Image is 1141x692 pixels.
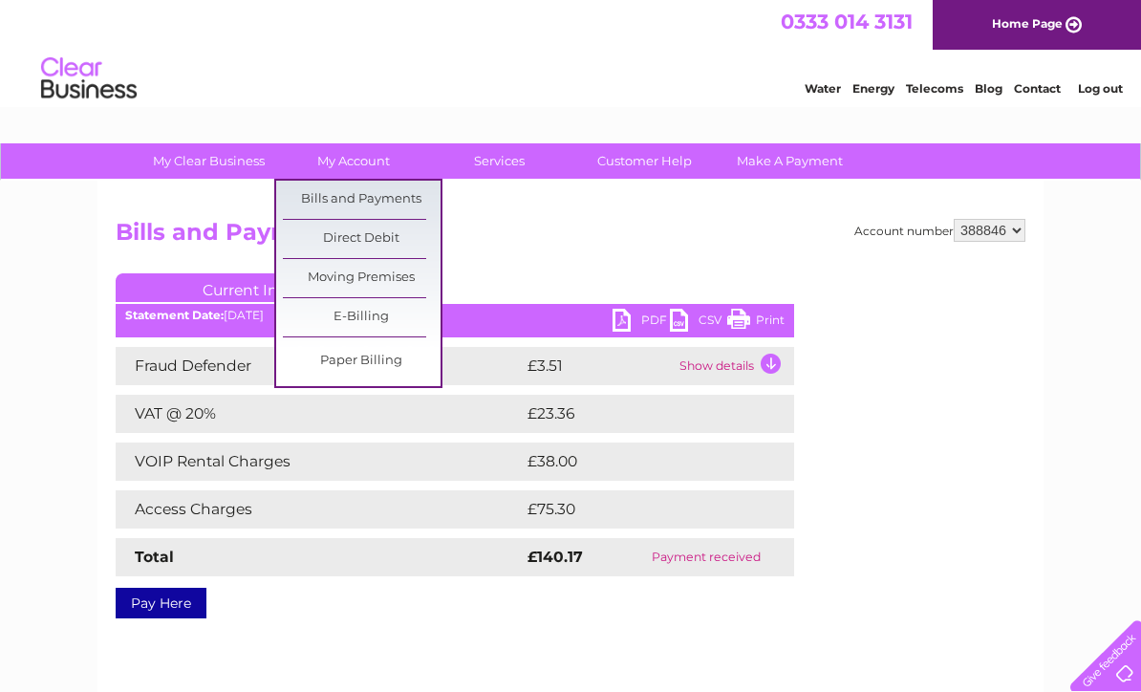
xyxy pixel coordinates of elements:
[116,588,206,618] a: Pay Here
[727,309,785,336] a: Print
[116,347,523,385] td: Fraud Defender
[523,490,755,529] td: £75.30
[619,538,794,576] td: Payment received
[523,443,757,481] td: £38.00
[283,342,441,380] a: Paper Billing
[116,395,523,433] td: VAT @ 20%
[675,347,794,385] td: Show details
[566,143,723,179] a: Customer Help
[283,220,441,258] a: Direct Debit
[527,548,583,566] strong: £140.17
[283,181,441,219] a: Bills and Payments
[116,443,523,481] td: VOIP Rental Charges
[1014,81,1061,96] a: Contact
[670,309,727,336] a: CSV
[116,219,1025,255] h2: Bills and Payments
[975,81,1002,96] a: Blog
[613,309,670,336] a: PDF
[116,309,794,322] div: [DATE]
[1078,81,1123,96] a: Log out
[523,347,675,385] td: £3.51
[135,548,174,566] strong: Total
[523,395,755,433] td: £23.36
[283,259,441,297] a: Moving Premises
[711,143,869,179] a: Make A Payment
[116,490,523,529] td: Access Charges
[420,143,578,179] a: Services
[125,308,224,322] b: Statement Date:
[40,50,138,108] img: logo.png
[906,81,963,96] a: Telecoms
[854,219,1025,242] div: Account number
[120,11,1023,93] div: Clear Business is a trading name of Verastar Limited (registered in [GEOGRAPHIC_DATA] No. 3667643...
[805,81,841,96] a: Water
[116,273,402,302] a: Current Invoice
[275,143,433,179] a: My Account
[852,81,894,96] a: Energy
[130,143,288,179] a: My Clear Business
[781,10,913,33] a: 0333 014 3131
[283,298,441,336] a: E-Billing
